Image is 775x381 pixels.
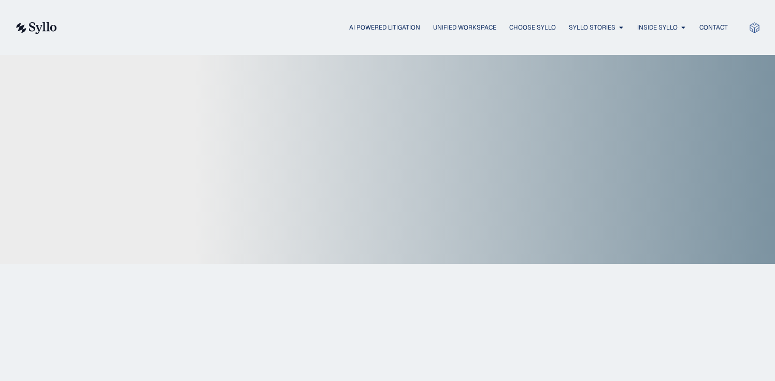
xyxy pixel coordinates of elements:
[699,23,728,32] a: Contact
[509,23,556,32] a: Choose Syllo
[15,22,57,34] img: syllo
[78,23,728,33] div: Menu Toggle
[433,23,496,32] a: Unified Workspace
[349,23,420,32] a: AI Powered Litigation
[569,23,615,32] a: Syllo Stories
[78,23,728,33] nav: Menu
[637,23,678,32] a: Inside Syllo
